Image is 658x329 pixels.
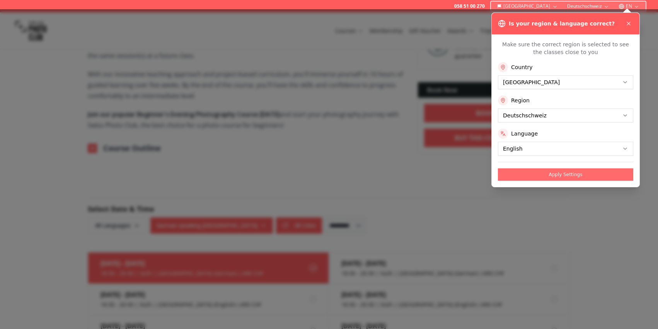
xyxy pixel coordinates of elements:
button: Apply Settings [498,168,633,181]
label: Country [511,63,533,71]
label: Region [511,97,530,104]
button: [GEOGRAPHIC_DATA] [494,2,561,11]
label: Language [511,130,538,137]
h3: Is your region & language correct? [509,20,615,27]
p: Make sure the correct region is selected to see the classes close to you [498,41,633,56]
button: EN [615,2,643,11]
button: Deutschschweiz [564,2,612,11]
a: 058 51 00 270 [454,3,485,9]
